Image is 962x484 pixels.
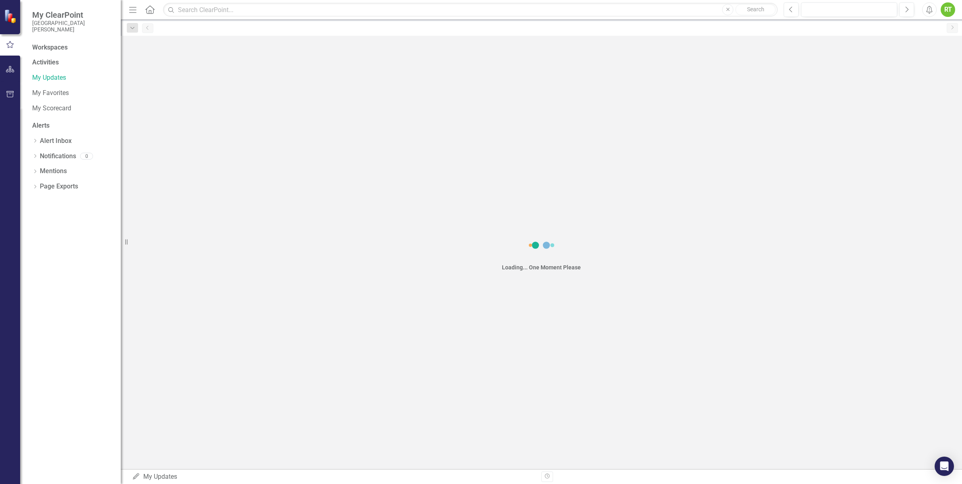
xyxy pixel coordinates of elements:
[32,20,113,33] small: [GEOGRAPHIC_DATA][PERSON_NAME]
[32,10,113,20] span: My ClearPoint
[4,9,19,24] img: ClearPoint Strategy
[32,121,113,130] div: Alerts
[40,182,78,191] a: Page Exports
[32,73,113,83] a: My Updates
[80,153,93,159] div: 0
[40,152,76,161] a: Notifications
[40,167,67,176] a: Mentions
[32,58,113,67] div: Activities
[32,89,113,98] a: My Favorites
[935,457,954,476] div: Open Intercom Messenger
[163,3,778,17] input: Search ClearPoint...
[132,472,535,482] div: My Updates
[40,137,72,146] a: Alert Inbox
[32,104,113,113] a: My Scorecard
[747,6,764,12] span: Search
[502,263,581,271] div: Loading... One Moment Please
[32,43,68,52] div: Workspaces
[735,4,776,15] button: Search
[941,2,955,17] button: RT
